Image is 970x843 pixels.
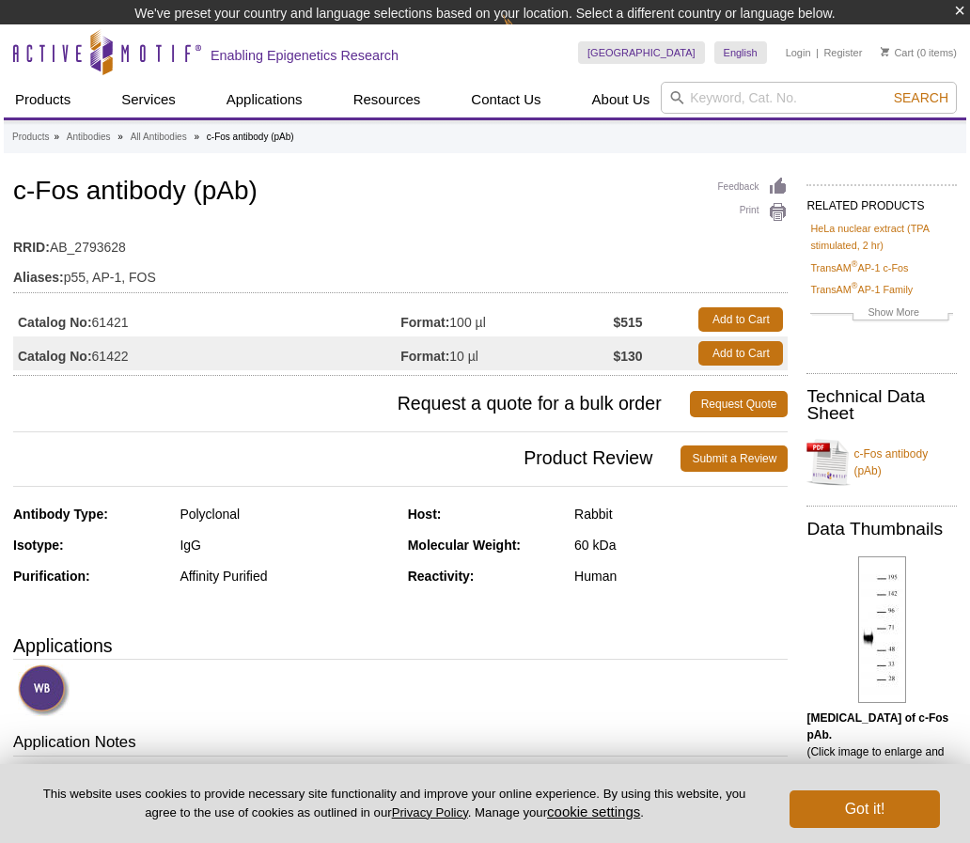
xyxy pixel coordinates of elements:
[194,132,199,142] li: »
[207,132,294,142] li: c-Fos antibody (pAb)
[574,537,788,554] div: 60 kDa
[881,41,957,64] li: (0 items)
[18,348,92,365] strong: Catalog No:
[408,569,475,584] strong: Reactivity:
[392,805,468,820] a: Privacy Policy
[54,132,59,142] li: »
[690,391,789,417] a: Request Quote
[13,227,788,258] td: AB_2793628
[881,46,914,59] a: Cart
[13,391,690,417] span: Request a quote for a bulk order
[180,506,393,523] div: Polyclonal
[613,348,642,365] strong: $130
[211,47,399,64] h2: Enabling Epigenetics Research
[215,82,314,117] a: Applications
[888,89,954,106] button: Search
[574,568,788,585] div: Human
[574,506,788,523] div: Rabbit
[13,239,50,256] strong: RRID:
[12,129,49,146] a: Products
[180,537,393,554] div: IgG
[681,445,788,472] a: Submit a Review
[823,46,862,59] a: Register
[13,336,400,370] td: 61422
[131,129,187,146] a: All Antibodies
[661,82,957,114] input: Keyword, Cat. No.
[698,341,783,366] a: Add to Cart
[342,82,432,117] a: Resources
[18,664,70,716] img: Western Blot Validated
[806,434,957,491] a: c-Fos antibody (pAb)
[18,314,92,331] strong: Catalog No:
[581,82,662,117] a: About Us
[400,303,613,336] td: 100 µl
[698,307,783,332] a: Add to Cart
[806,711,948,742] b: [MEDICAL_DATA] of c-Fos pAb.
[408,538,521,553] strong: Molecular Weight:
[547,804,640,820] button: cookie settings
[13,569,90,584] strong: Purification:
[852,282,858,291] sup: ®
[460,82,552,117] a: Contact Us
[613,314,642,331] strong: $515
[858,556,906,703] img: c-Fos antibody (pAb) tested by Western blot.
[180,568,393,585] div: Affinity Purified
[718,177,789,197] a: Feedback
[13,445,681,472] span: Product Review
[810,304,953,325] a: Show More
[400,348,449,365] strong: Format:
[810,259,908,276] a: TransAM®AP-1 c-Fos
[810,220,953,254] a: HeLa nuclear extract (TPA stimulated, 2 hr)
[786,46,811,59] a: Login
[110,82,187,117] a: Services
[790,790,940,828] button: Got it!
[714,41,767,64] a: English
[13,177,788,209] h1: c-Fos antibody (pAb)
[4,82,82,117] a: Products
[117,132,123,142] li: »
[400,336,613,370] td: 10 µl
[806,184,957,218] h2: RELATED PRODUCTS
[806,710,957,777] p: (Click image to enlarge and see details.)
[30,786,759,821] p: This website uses cookies to provide necessary site functionality and improve your online experie...
[67,129,111,146] a: Antibodies
[13,632,788,660] h3: Applications
[13,731,788,757] h3: Application Notes
[13,269,64,286] strong: Aliases:
[578,41,705,64] a: [GEOGRAPHIC_DATA]
[400,314,449,331] strong: Format:
[718,202,789,223] a: Print
[13,258,788,288] td: p55, AP-1, FOS
[810,281,913,298] a: TransAM®AP-1 Family
[806,521,957,538] h2: Data Thumbnails
[13,507,108,522] strong: Antibody Type:
[408,507,442,522] strong: Host:
[13,303,400,336] td: 61421
[852,259,858,269] sup: ®
[816,41,819,64] li: |
[881,47,889,56] img: Your Cart
[806,388,957,422] h2: Technical Data Sheet
[894,90,948,105] span: Search
[503,14,553,58] img: Change Here
[13,538,64,553] strong: Isotype:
